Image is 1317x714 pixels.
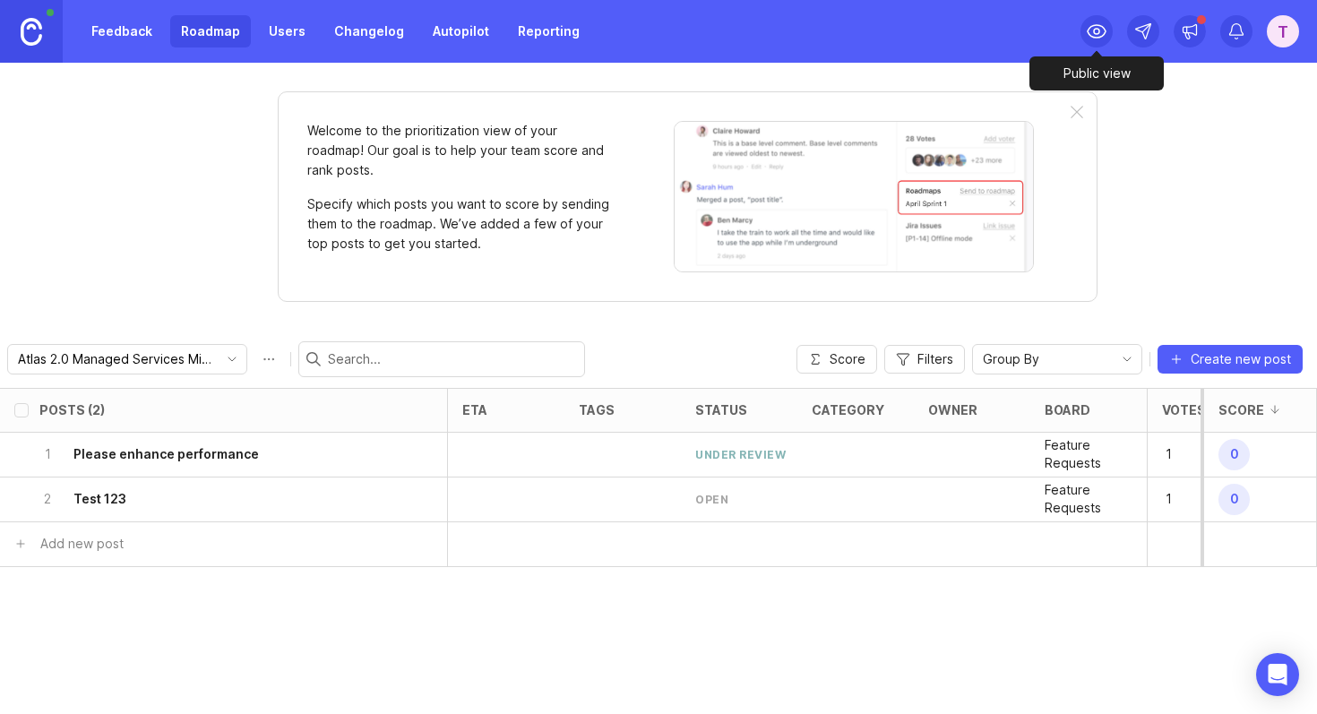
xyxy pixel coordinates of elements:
button: T [1267,15,1299,47]
p: 1 [39,445,56,463]
div: owner [928,403,977,417]
a: Users [258,15,316,47]
a: Roadmap [170,15,251,47]
button: 2Test 123 [39,477,397,521]
button: 1Please enhance performance [39,433,397,477]
div: Posts (2) [39,403,105,417]
div: Votes [1162,403,1206,417]
h6: Test 123 [73,490,126,508]
button: Create new post [1158,345,1303,374]
div: toggle menu [7,344,247,374]
a: Changelog [323,15,415,47]
button: Roadmap options [254,345,283,374]
img: Canny Home [21,18,42,46]
div: board [1045,403,1090,417]
div: category [812,403,884,417]
p: Feature Requests [1045,436,1132,472]
div: eta [462,403,487,417]
input: Atlas 2.0 Managed Services Mini App [18,349,216,369]
p: Specify which posts you want to score by sending them to the roadmap. We’ve added a few of your t... [307,194,612,254]
svg: toggle icon [1113,352,1141,366]
div: Add new post [40,534,124,554]
span: Score [830,350,865,368]
input: Search... [328,349,577,369]
div: Public view [1029,56,1164,90]
button: Score [796,345,877,374]
a: Autopilot [422,15,500,47]
div: Open Intercom Messenger [1256,653,1299,696]
p: 1 [1162,442,1218,467]
div: under review [695,447,786,462]
button: Filters [884,345,965,374]
a: Reporting [507,15,590,47]
span: 0 [1218,484,1250,515]
p: Feature Requests [1045,481,1132,517]
a: Feedback [81,15,163,47]
div: Score [1218,403,1264,417]
span: Filters [917,350,953,368]
svg: toggle icon [218,352,246,366]
div: status [695,403,747,417]
p: 2 [39,490,56,508]
h6: Please enhance performance [73,445,259,463]
div: tags [579,403,615,417]
span: Create new post [1191,350,1291,368]
div: open [695,492,728,507]
p: 1 [1162,486,1218,512]
p: Welcome to the prioritization view of your roadmap! Our goal is to help your team score and rank ... [307,121,612,180]
img: When viewing a post, you can send it to a roadmap [674,121,1034,272]
span: 0 [1218,439,1250,470]
span: Group By [983,349,1039,369]
div: toggle menu [972,344,1142,374]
